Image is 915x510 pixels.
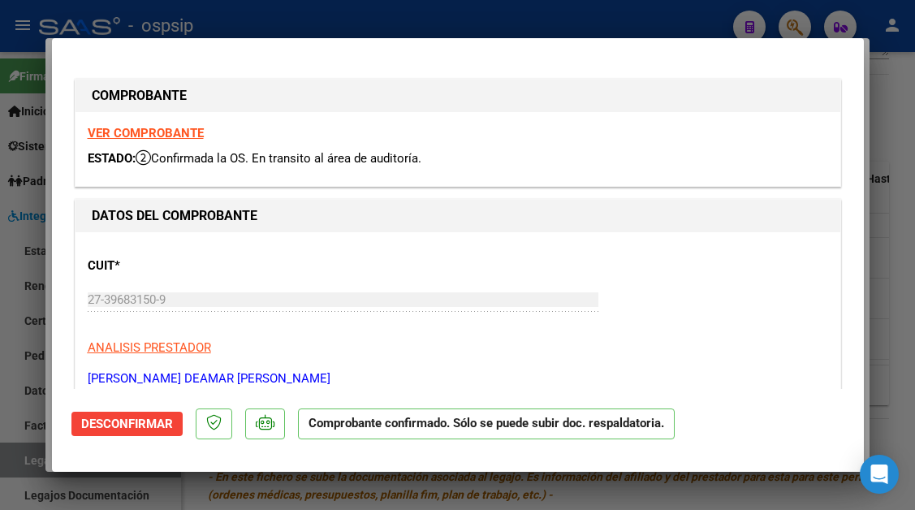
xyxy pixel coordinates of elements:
[88,370,828,388] p: [PERSON_NAME] DEAMAR [PERSON_NAME]
[88,151,136,166] span: ESTADO:
[860,455,899,494] div: Open Intercom Messenger
[88,126,204,140] a: VER COMPROBANTE
[81,417,173,431] span: Desconfirmar
[298,408,675,440] p: Comprobante confirmado. Sólo se puede subir doc. respaldatoria.
[88,257,310,275] p: CUIT
[92,88,187,103] strong: COMPROBANTE
[136,151,421,166] span: Confirmada la OS. En transito al área de auditoría.
[71,412,183,436] button: Desconfirmar
[88,340,211,355] span: ANALISIS PRESTADOR
[92,208,257,223] strong: DATOS DEL COMPROBANTE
